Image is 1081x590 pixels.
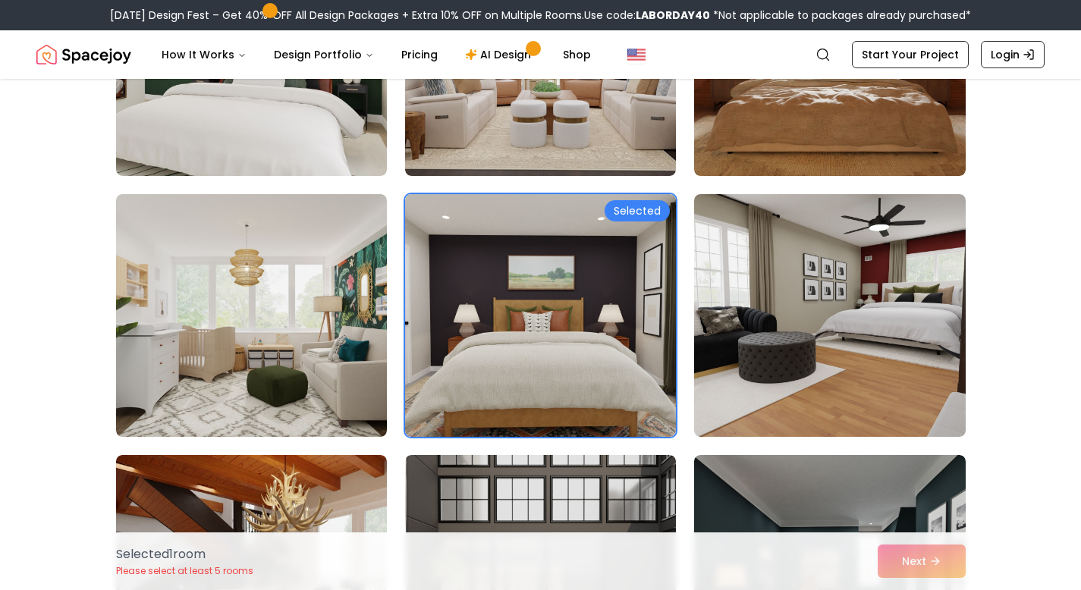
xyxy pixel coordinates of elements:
p: Selected 1 room [116,545,253,563]
nav: Main [149,39,603,70]
p: Please select at least 5 rooms [116,565,253,577]
a: Start Your Project [852,41,969,68]
a: Shop [551,39,603,70]
img: United States [627,46,646,64]
img: Spacejoy Logo [36,39,131,70]
div: [DATE] Design Fest – Get 40% OFF All Design Packages + Extra 10% OFF on Multiple Rooms. [110,8,971,23]
a: Spacejoy [36,39,131,70]
a: Pricing [389,39,450,70]
img: Room room-18 [694,194,965,437]
nav: Global [36,30,1045,79]
span: Use code: [584,8,710,23]
img: Room room-16 [116,194,387,437]
a: Login [981,41,1045,68]
button: How It Works [149,39,259,70]
button: Design Portfolio [262,39,386,70]
div: Selected [605,200,670,221]
span: *Not applicable to packages already purchased* [710,8,971,23]
b: LABORDAY40 [636,8,710,23]
a: AI Design [453,39,548,70]
img: Room room-17 [405,194,676,437]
